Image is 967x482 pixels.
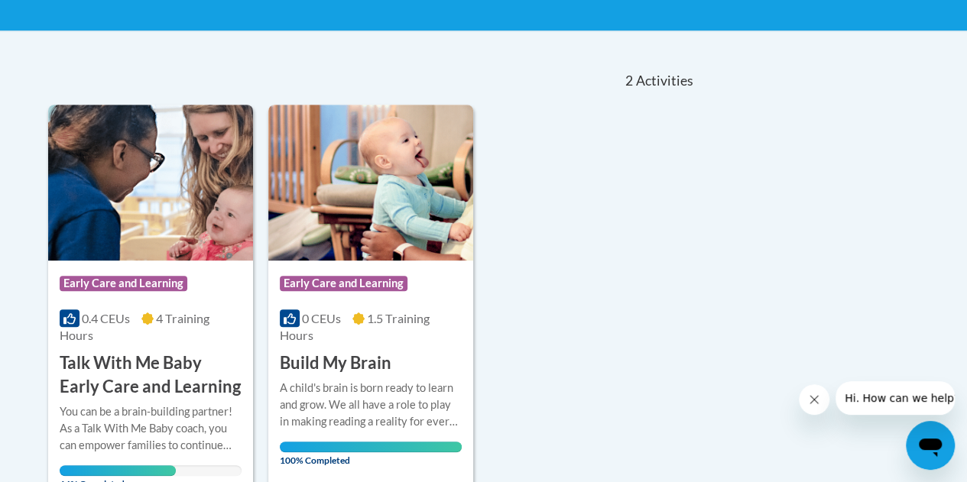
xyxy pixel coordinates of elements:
[268,105,473,260] img: Course Logo
[60,351,242,399] h3: Talk With Me Baby Early Care and Learning
[625,73,633,89] span: 2
[60,403,242,454] div: You can be a brain-building partner! As a Talk With Me Baby coach, you can empower families to co...
[60,465,177,476] div: Your progress
[302,311,341,325] span: 0 CEUs
[9,11,124,23] span: Hi. How can we help?
[280,276,407,291] span: Early Care and Learning
[48,105,253,260] img: Course Logo
[82,311,130,325] span: 0.4 CEUs
[280,442,462,466] span: 100% Completed
[799,384,829,415] iframe: Close message
[280,380,462,430] div: A child's brain is born ready to learn and grow. We all have a role to play in making reading a r...
[280,351,391,375] h3: Build My Brain
[635,73,693,89] span: Activities
[906,421,955,470] iframe: Button to launch messaging window
[836,381,955,415] iframe: Message from company
[280,442,462,452] div: Your progress
[60,276,187,291] span: Early Care and Learning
